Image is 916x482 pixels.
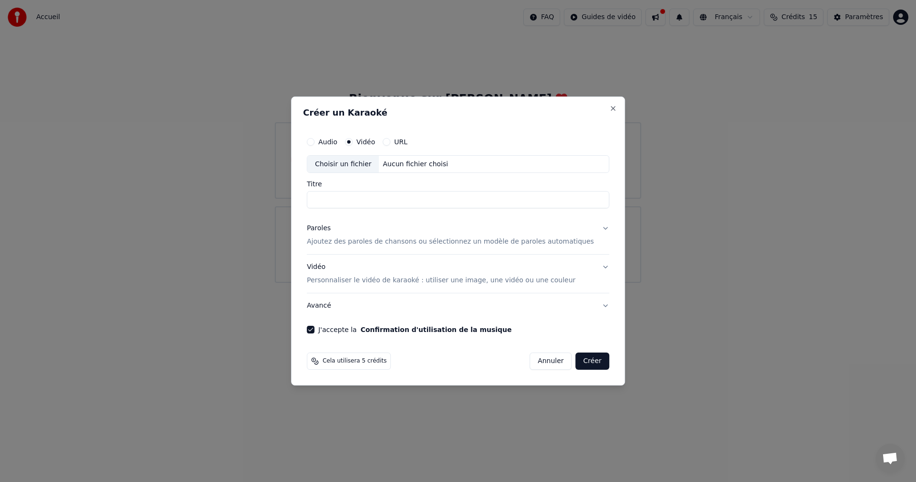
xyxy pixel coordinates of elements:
label: Audio [318,139,337,145]
p: Ajoutez des paroles de chansons ou sélectionnez un modèle de paroles automatiques [307,237,594,247]
div: Aucun fichier choisi [379,160,452,169]
label: Titre [307,181,609,188]
button: Avancé [307,293,609,318]
button: J'accepte la [361,326,512,333]
div: Paroles [307,224,331,234]
button: ParolesAjoutez des paroles de chansons ou sélectionnez un modèle de paroles automatiques [307,216,609,255]
span: Cela utilisera 5 crédits [323,357,386,365]
div: Choisir un fichier [307,156,379,173]
label: J'accepte la [318,326,511,333]
p: Personnaliser le vidéo de karaoké : utiliser une image, une vidéo ou une couleur [307,276,575,285]
label: URL [394,139,407,145]
h2: Créer un Karaoké [303,108,613,117]
button: Annuler [530,353,572,370]
label: Vidéo [356,139,375,145]
button: VidéoPersonnaliser le vidéo de karaoké : utiliser une image, une vidéo ou une couleur [307,255,609,293]
div: Vidéo [307,263,575,286]
button: Créer [576,353,609,370]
